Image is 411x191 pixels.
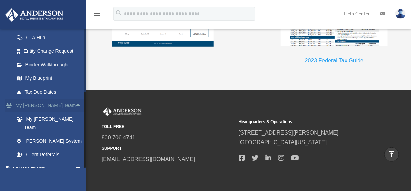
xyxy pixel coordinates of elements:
[10,44,92,58] a: Entity Change Request
[75,99,89,113] span: arrow_drop_up
[384,147,399,162] a: vertical_align_top
[10,134,92,148] a: [PERSON_NAME] System
[395,9,406,19] img: User Pic
[115,9,123,17] i: search
[75,161,89,176] span: arrow_drop_down
[305,57,363,67] a: 2023 Federal Tax Guide
[102,145,234,152] small: SUPPORT
[10,85,89,99] a: Tax Due Dates
[3,8,65,22] img: Anderson Advisors Platinum Portal
[93,12,101,18] a: menu
[239,130,339,136] a: [STREET_ADDRESS][PERSON_NAME]
[10,148,92,162] a: Client Referrals
[5,99,92,113] a: My [PERSON_NAME] Teamarrow_drop_up
[102,107,143,116] img: Anderson Advisors Platinum Portal
[102,123,234,130] small: TOLL FREE
[5,161,92,175] a: My Documentsarrow_drop_down
[102,135,135,140] a: 800.706.4741
[102,156,195,162] a: [EMAIL_ADDRESS][DOMAIN_NAME]
[10,72,92,85] a: My Blueprint
[10,58,92,72] a: Binder Walkthrough
[239,139,327,145] a: [GEOGRAPHIC_DATA][US_STATE]
[388,150,396,158] i: vertical_align_top
[239,118,371,126] small: Headquarters & Operations
[93,10,101,18] i: menu
[10,31,92,44] a: CTA Hub
[10,112,92,134] a: My [PERSON_NAME] Team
